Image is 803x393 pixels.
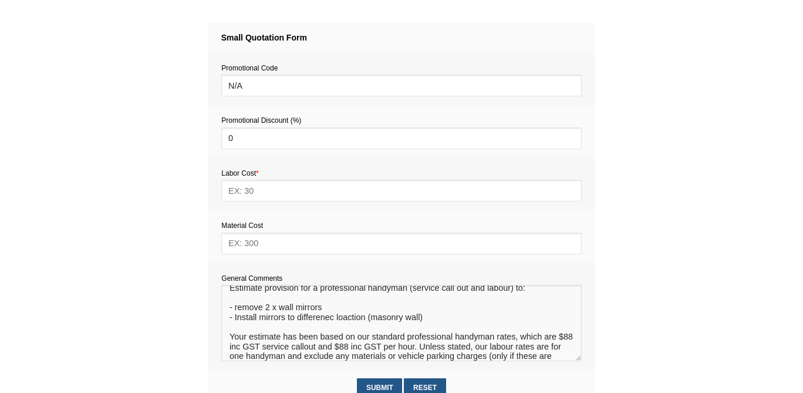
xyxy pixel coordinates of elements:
span: Labor Cost [221,169,258,177]
span: Promotional Code [221,64,278,72]
span: General Comments [221,274,282,283]
span: Promotional Discount (%) [221,116,301,125]
span: Material Cost [221,221,263,230]
input: EX: 30 [221,180,581,201]
input: EX: 300 [221,233,581,254]
strong: Small Quotation Form [221,33,307,42]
